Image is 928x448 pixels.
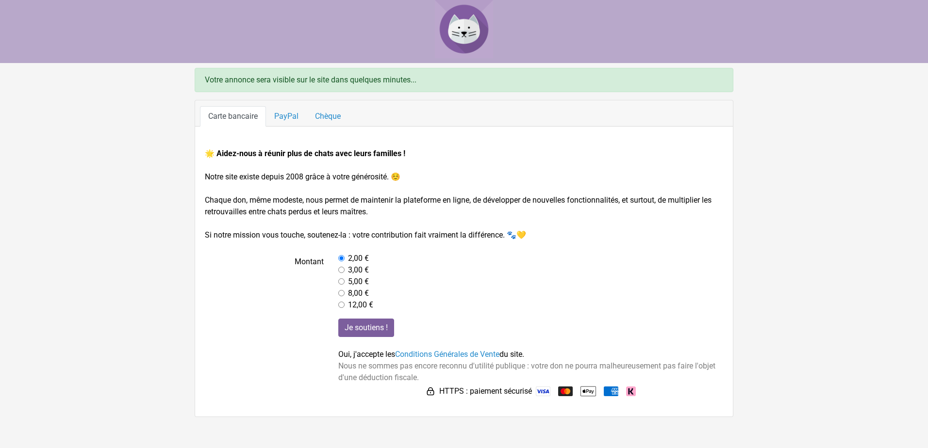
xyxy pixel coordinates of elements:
[205,149,405,158] strong: 🌟 Aidez-nous à réunir plus de chats avec leurs familles !
[348,288,369,299] label: 8,00 €
[348,276,369,288] label: 5,00 €
[338,319,394,337] input: Je soutiens !
[348,264,369,276] label: 3,00 €
[558,386,573,396] img: Mastercard
[348,253,369,264] label: 2,00 €
[307,106,349,127] a: Chèque
[580,384,596,399] img: Apple Pay
[626,386,636,396] img: Klarna
[395,350,499,359] a: Conditions Générales de Vente
[200,106,266,127] a: Carte bancaire
[198,253,331,311] label: Montant
[604,386,618,396] img: American Express
[205,148,723,399] form: Notre site existe depuis 2008 grâce à votre générosité. ☺️ Chaque don, même modeste, nous permet ...
[426,386,435,396] img: HTTPS : paiement sécurisé
[195,68,733,92] div: Votre annonce sera visible sur le site dans quelques minutes...
[266,106,307,127] a: PayPal
[348,299,373,311] label: 12,00 €
[536,386,550,396] img: Visa
[439,385,532,397] span: HTTPS : paiement sécurisé
[338,361,715,382] span: Nous ne sommes pas encore reconnu d'utilité publique : votre don ne pourra malheureusement pas fa...
[338,350,524,359] span: Oui, j'accepte les du site.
